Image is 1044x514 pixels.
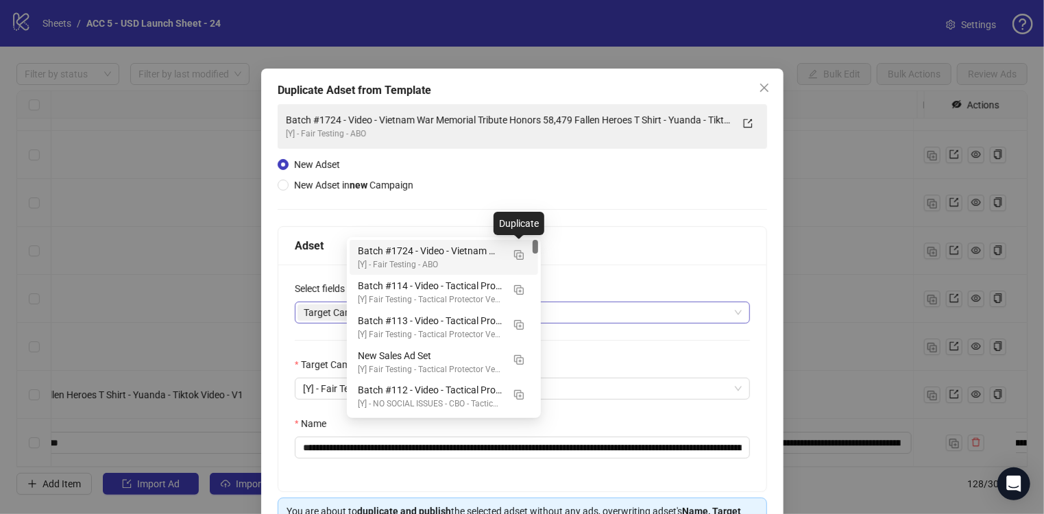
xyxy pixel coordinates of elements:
[295,416,335,431] label: Name
[758,82,769,93] span: close
[350,180,367,191] strong: new
[358,313,502,328] div: Batch #113 - Video - Tactical Protector Vest - Yuanda - Taha - [DATE]
[514,390,524,400] img: Duplicate
[358,258,502,271] div: [Y] - Fair Testing - ABO
[997,467,1030,500] div: Open Intercom Messenger
[753,77,775,99] button: Close
[358,382,502,397] div: Batch #112 - Video - Tactical Protector Vest - Yuanda - Taha - [DATE]
[304,305,377,320] span: Target Campaign
[286,112,731,127] div: Batch #1724 - Video - Vietnam War Memorial Tribute Honors 58,479 Fallen Heroes T Shirt - Yuanda -...
[294,180,413,191] span: New Adset in Campaign
[295,281,406,296] label: Select fields to overwrite
[494,212,544,235] div: Duplicate
[298,304,390,321] span: Target Campaign
[358,397,502,411] div: [Y] - NO SOCIAL ISSUES - CBO - Tactical Protector Vest - $50
[508,278,530,300] button: Duplicate
[303,378,742,399] span: [Y] - Fair Testing - ABO
[514,355,524,365] img: Duplicate
[350,345,538,380] div: New Sales Ad Set
[295,357,383,372] label: Target Campaign
[508,313,530,335] button: Duplicate
[508,382,530,404] button: Duplicate
[294,159,340,170] span: New Adset
[295,237,750,254] div: Adset
[358,293,502,306] div: [Y] Fair Testing - Tactical Protector Vest - ABO
[514,250,524,260] img: Duplicate
[358,363,502,376] div: [Y] Fair Testing - Tactical Protector Vest - ABO
[514,285,524,295] img: Duplicate
[508,348,530,370] button: Duplicate
[514,320,524,330] img: Duplicate
[350,310,538,345] div: Batch #113 - Video - Tactical Protector Vest - Yuanda - Taha - August 17
[295,437,750,458] input: Name
[350,414,538,449] div: Batch #111 - Image - Straw Cowboy Hat - Yuanda - August 17
[358,328,502,341] div: [Y] Fair Testing - Tactical Protector Vest - ABO
[350,379,538,414] div: Batch #112 - Video - Tactical Protector Vest - Yuanda - Taha - August 17
[508,243,530,265] button: Duplicate
[286,127,731,140] div: [Y] - Fair Testing - ABO
[742,119,752,128] span: export
[278,82,767,99] div: Duplicate Adset from Template
[350,275,538,310] div: Batch #114 - Video - Tactical Protector Vest - Yuanda - Taha - August 17
[358,348,502,363] div: New Sales Ad Set
[358,243,502,258] div: Batch #1724 - Video - Vietnam War Memorial Tribute Honors 58,479 Fallen Heroes T Shirt - Yuanda -...
[358,278,502,293] div: Batch #114 - Video - Tactical Protector Vest - Yuanda - Taha - [DATE]
[350,240,538,275] div: Batch #1724 - Video - Vietnam War Memorial Tribute Honors 58,479 Fallen Heroes T Shirt - Yuanda -...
